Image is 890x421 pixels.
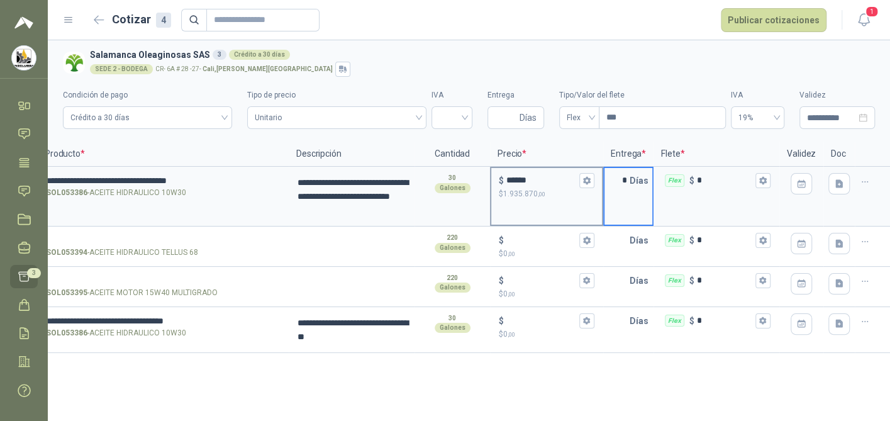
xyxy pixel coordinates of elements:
[247,89,426,101] label: Tipo de precio
[697,276,753,285] input: Flex $
[665,274,684,287] div: Flex
[697,176,753,185] input: Flex $
[520,107,537,128] span: Días
[865,6,879,18] span: 1
[567,108,592,127] span: Flex
[46,247,198,259] p: - ACEITE HIDRAULICO TELLUS 68
[823,142,855,167] p: Doc
[665,174,684,187] div: Flex
[503,189,545,198] span: 1.935.870
[46,276,280,286] input: SOL053395-ACEITE MOTOR 15W40 MULTIGRADO
[46,327,186,339] p: - ACEITE HIDRAULICO 10W30
[579,173,594,188] button: $$1.935.870,00
[229,50,290,60] div: Crédito a 30 días
[499,174,504,188] p: $
[12,46,36,70] img: Company Logo
[203,65,333,72] strong: Cali , [PERSON_NAME][GEOGRAPHIC_DATA]
[508,291,515,298] span: ,00
[538,191,545,198] span: ,00
[630,308,654,334] p: Días
[112,11,171,28] h2: Cotizar
[755,233,770,248] button: Flex $
[665,234,684,247] div: Flex
[448,173,456,183] p: 30
[499,314,504,328] p: $
[213,50,226,60] div: 3
[508,250,515,257] span: ,00
[435,183,470,193] div: Galones
[579,233,594,248] button: $$0,00
[63,89,232,101] label: Condición de pago
[506,316,577,325] input: $$0,00
[435,323,470,333] div: Galones
[579,313,594,328] button: $$0,00
[503,330,515,339] span: 0
[499,328,594,340] p: $
[289,142,414,167] p: Descripción
[46,187,186,199] p: - ACEITE HIDRAULICO 10W30
[70,108,225,127] span: Crédito a 30 días
[90,64,153,74] div: SEDE 2 - BODEGA
[431,89,472,101] label: IVA
[255,108,419,127] span: Unitario
[689,314,694,328] p: $
[487,89,544,101] label: Entrega
[503,289,515,298] span: 0
[654,142,779,167] p: Flete
[27,268,41,278] span: 3
[731,89,784,101] label: IVA
[435,283,470,293] div: Galones
[448,313,456,323] p: 30
[46,287,87,299] strong: SOL053395
[603,142,654,167] p: Entrega
[499,248,594,260] p: $
[697,316,753,325] input: Flex $
[155,66,333,72] p: CR- 6A # 28 -27 -
[37,142,289,167] p: Producto
[435,243,470,253] div: Galones
[697,235,753,245] input: Flex $
[46,176,280,186] input: SOL053386-ACEITE HIDRAULICO 10W30
[503,249,515,258] span: 0
[630,228,654,253] p: Días
[559,89,726,101] label: Tipo/Valor del flete
[499,288,594,300] p: $
[738,108,777,127] span: 19%
[90,48,870,62] h3: Salamanca Oleaginosas SAS
[508,331,515,338] span: ,00
[630,168,654,193] p: Días
[14,15,33,30] img: Logo peakr
[630,268,654,293] p: Días
[46,287,218,299] p: - ACEITE MOTOR 15W40 MULTIGRADO
[852,9,875,31] button: 1
[755,313,770,328] button: Flex $
[46,247,87,259] strong: SOL053394
[447,233,458,243] p: 220
[46,187,87,199] strong: SOL053386
[414,142,490,167] p: Cantidad
[506,235,577,245] input: $$0,00
[499,233,504,247] p: $
[579,273,594,288] button: $$0,00
[46,317,280,326] input: SOL053386-ACEITE HIDRAULICO 10W30
[755,273,770,288] button: Flex $
[63,52,85,74] img: Company Logo
[10,265,38,288] a: 3
[506,276,577,285] input: $$0,00
[721,8,826,32] button: Publicar cotizaciones
[499,274,504,288] p: $
[799,89,875,101] label: Validez
[779,142,823,167] p: Validez
[689,174,694,188] p: $
[665,315,684,327] div: Flex
[447,273,458,283] p: 220
[755,173,770,188] button: Flex $
[499,188,594,200] p: $
[506,176,577,185] input: $$1.935.870,00
[46,327,87,339] strong: SOL053386
[46,236,280,245] input: SOL053394-ACEITE HIDRAULICO TELLUS 68
[689,274,694,288] p: $
[490,142,603,167] p: Precio
[689,233,694,247] p: $
[156,13,171,28] div: 4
